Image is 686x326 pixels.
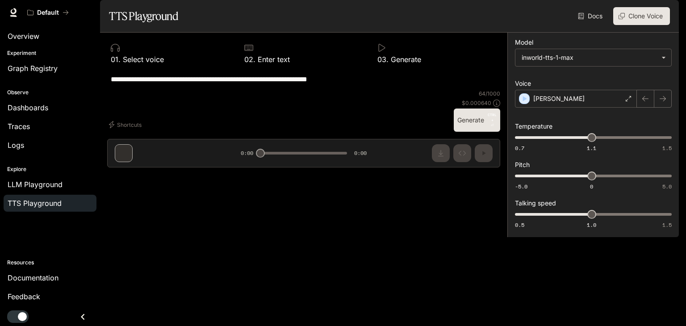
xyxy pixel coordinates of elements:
[109,7,178,25] h1: TTS Playground
[662,221,672,229] span: 1.5
[515,200,556,206] p: Talking speed
[37,9,59,17] p: Default
[587,221,596,229] span: 1.0
[244,56,255,63] p: 0 2 .
[613,7,670,25] button: Clone Voice
[23,4,73,21] button: All workspaces
[515,144,524,152] span: 0.7
[488,112,497,123] p: CTRL +
[515,123,552,130] p: Temperature
[515,183,527,190] span: -5.0
[255,56,290,63] p: Enter text
[107,117,145,132] button: Shortcuts
[488,112,497,128] p: ⏎
[515,39,533,46] p: Model
[454,109,500,132] button: GenerateCTRL +⏎
[576,7,606,25] a: Docs
[515,49,671,66] div: inworld-tts-1-max
[111,56,121,63] p: 0 1 .
[462,99,491,107] p: $ 0.000640
[515,162,530,168] p: Pitch
[590,183,593,190] span: 0
[377,56,389,63] p: 0 3 .
[479,90,500,97] p: 64 / 1000
[662,144,672,152] span: 1.5
[522,53,657,62] div: inworld-tts-1-max
[515,80,531,87] p: Voice
[515,221,524,229] span: 0.5
[389,56,421,63] p: Generate
[533,94,585,103] p: [PERSON_NAME]
[587,144,596,152] span: 1.1
[662,183,672,190] span: 5.0
[121,56,164,63] p: Select voice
